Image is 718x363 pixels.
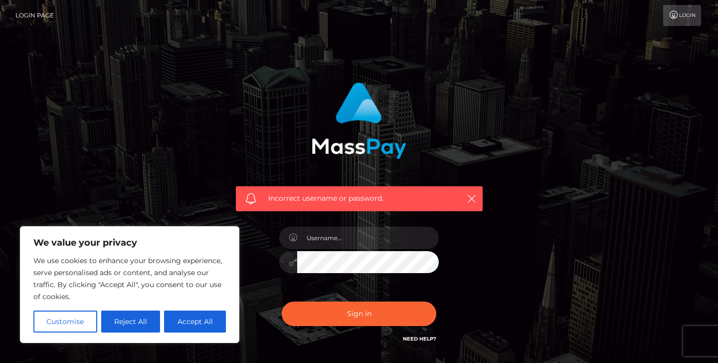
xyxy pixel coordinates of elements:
button: Accept All [164,311,226,333]
span: Incorrect username or password. [268,193,450,204]
input: Username... [297,227,439,249]
button: Reject All [101,311,161,333]
p: We value your privacy [33,237,226,249]
a: Login Page [15,5,54,26]
a: Login [663,5,701,26]
div: We value your privacy [20,226,239,343]
button: Customise [33,311,97,333]
a: Need Help? [403,336,436,342]
button: Sign in [282,302,436,326]
p: We use cookies to enhance your browsing experience, serve personalised ads or content, and analys... [33,255,226,303]
img: MassPay Login [312,82,406,159]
